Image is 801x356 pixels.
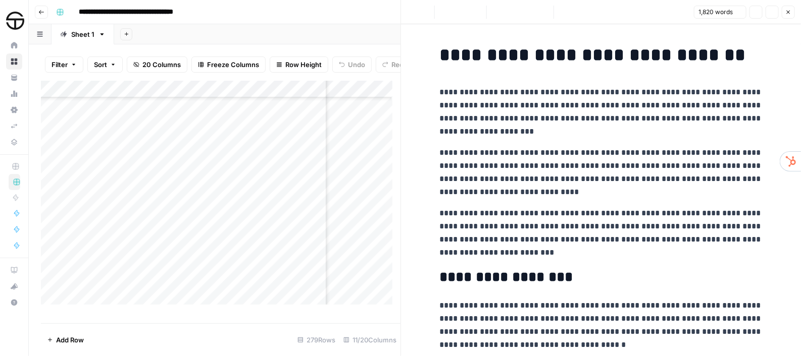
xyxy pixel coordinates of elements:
[207,60,259,70] span: Freeze Columns
[293,332,339,348] div: 279 Rows
[391,60,408,70] span: Redo
[7,279,22,294] div: What's new?
[348,60,365,70] span: Undo
[142,60,181,70] span: 20 Columns
[52,60,68,70] span: Filter
[94,60,107,70] span: Sort
[6,118,22,134] a: Syncs
[332,56,372,73] button: Undo
[694,6,746,19] button: 1,820 words
[6,37,22,53] a: Home
[6,294,22,311] button: Help + Support
[6,102,22,118] a: Settings
[6,8,22,33] button: Workspace: SimpleTire
[698,8,733,17] span: 1,820 words
[6,12,24,30] img: SimpleTire Logo
[6,53,22,70] a: Browse
[270,56,328,73] button: Row Height
[6,70,22,86] a: Your Data
[6,262,22,278] a: AirOps Academy
[191,56,266,73] button: Freeze Columns
[45,56,83,73] button: Filter
[6,134,22,150] a: Data Library
[71,29,94,39] div: Sheet 1
[285,60,322,70] span: Row Height
[127,56,187,73] button: 20 Columns
[339,332,400,348] div: 11/20 Columns
[6,86,22,102] a: Usage
[87,56,123,73] button: Sort
[6,278,22,294] button: What's new?
[41,332,90,348] button: Add Row
[52,24,114,44] a: Sheet 1
[56,335,84,345] span: Add Row
[376,56,414,73] button: Redo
